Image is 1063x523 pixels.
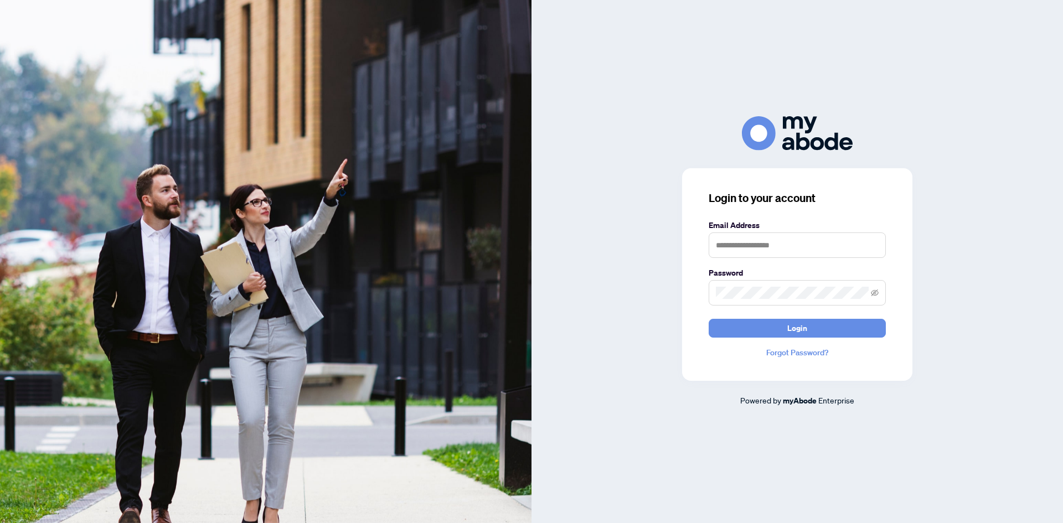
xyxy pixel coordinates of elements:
span: eye-invisible [871,289,879,297]
span: Enterprise [818,395,854,405]
a: myAbode [783,395,817,407]
img: ma-logo [742,116,853,150]
a: Forgot Password? [709,346,886,359]
label: Password [709,267,886,279]
span: Login [787,319,807,337]
button: Login [709,319,886,338]
span: Powered by [740,395,781,405]
label: Email Address [709,219,886,231]
h3: Login to your account [709,190,886,206]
